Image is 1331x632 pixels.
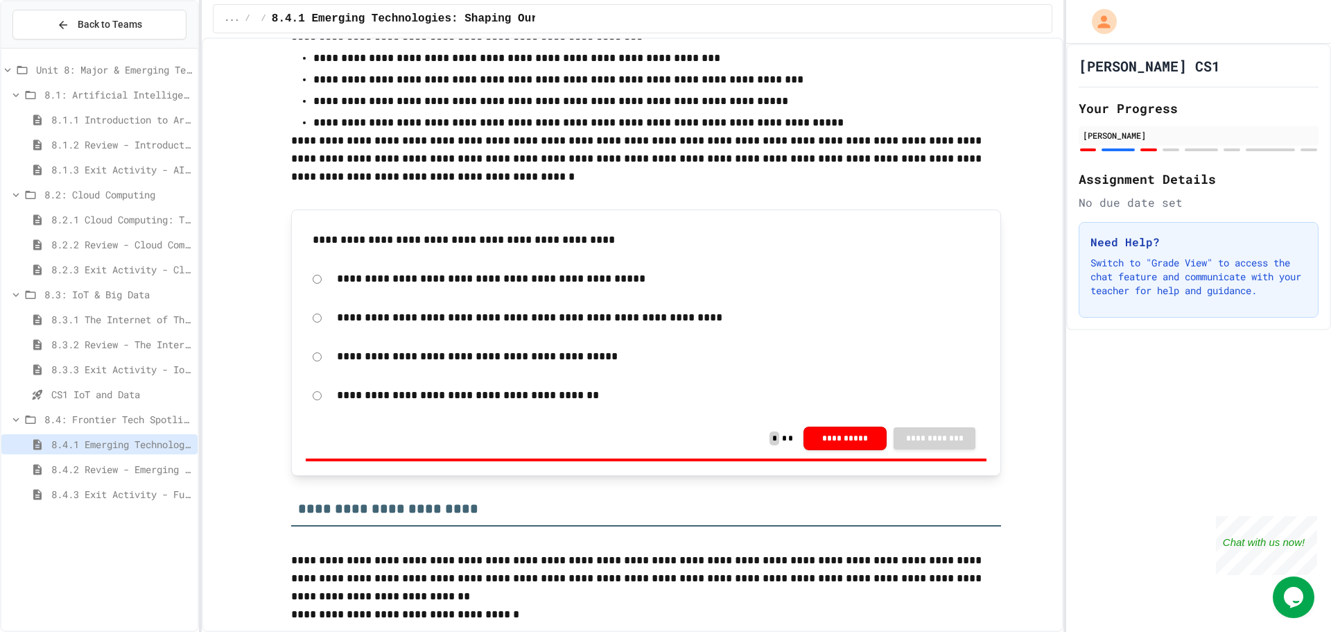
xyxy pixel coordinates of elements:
span: 8.1: Artificial Intelligence Basics [44,87,192,102]
span: ... [225,13,240,24]
span: 8.3.1 The Internet of Things and Big Data: Our Connected Digital World [51,312,192,327]
h2: Assignment Details [1079,169,1319,189]
h1: [PERSON_NAME] CS1 [1079,56,1220,76]
div: [PERSON_NAME] [1083,129,1314,142]
span: 8.4.2 Review - Emerging Technologies: Shaping Our Digital Future [51,462,192,477]
iframe: chat widget [1216,516,1317,575]
h3: Need Help? [1090,234,1307,250]
span: 8.4.1 Emerging Technologies: Shaping Our Digital Future [51,437,192,452]
span: 8.2.3 Exit Activity - Cloud Service Detective [51,262,192,277]
p: Switch to "Grade View" to access the chat feature and communicate with your teacher for help and ... [1090,256,1307,298]
span: 8.4: Frontier Tech Spotlight [44,412,192,427]
span: 8.4.1 Emerging Technologies: Shaping Our Digital Future [272,10,638,27]
span: / [245,13,250,24]
span: 8.3.2 Review - The Internet of Things and Big Data [51,337,192,352]
span: / [261,13,266,24]
div: No due date set [1079,194,1319,211]
span: 8.2.1 Cloud Computing: Transforming the Digital World [51,212,192,227]
span: 8.2: Cloud Computing [44,187,192,202]
span: 8.3: IoT & Big Data [44,287,192,302]
span: 8.4.3 Exit Activity - Future Tech Challenge [51,487,192,502]
span: 8.2.2 Review - Cloud Computing [51,237,192,252]
span: 8.1.1 Introduction to Artificial Intelligence [51,112,192,127]
span: 8.1.2 Review - Introduction to Artificial Intelligence [51,137,192,152]
span: 8.1.3 Exit Activity - AI Detective [51,162,192,177]
h2: Your Progress [1079,99,1319,118]
div: My Account [1077,6,1120,37]
span: Unit 8: Major & Emerging Technologies [36,62,192,77]
span: CS1 IoT and Data [51,387,192,402]
iframe: chat widget [1273,577,1317,618]
span: Back to Teams [78,17,142,32]
span: 8.3.3 Exit Activity - IoT Data Detective Challenge [51,362,192,377]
